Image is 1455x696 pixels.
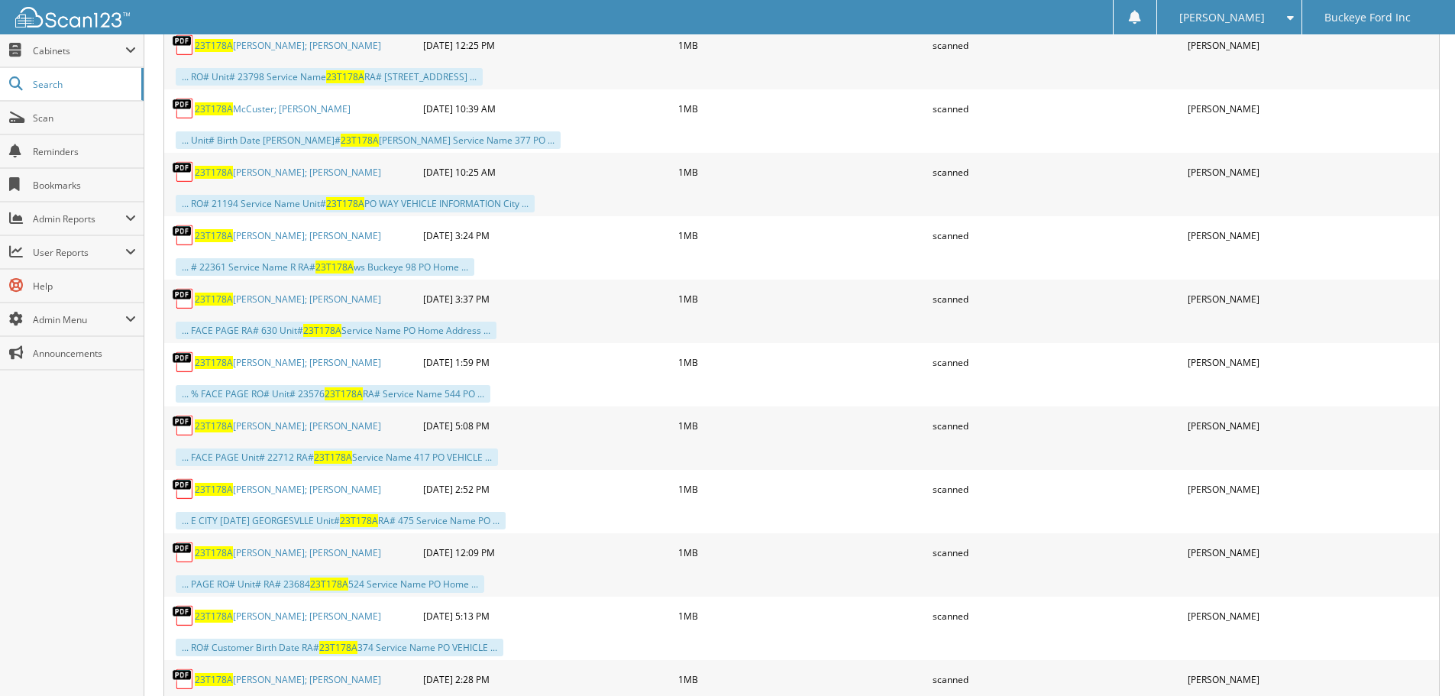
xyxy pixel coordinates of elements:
[195,293,233,306] span: 23T178A
[310,578,348,591] span: 23T178A
[929,93,1184,124] div: scanned
[176,131,561,149] div: ... Unit# Birth Date [PERSON_NAME]# [PERSON_NAME] Service Name 377 PO ...
[195,293,381,306] a: 23T178A[PERSON_NAME]; [PERSON_NAME]
[195,356,381,369] a: 23T178A[PERSON_NAME]; [PERSON_NAME]
[176,68,483,86] div: ... RO# Unit# 23798 Service Name RA# [STREET_ADDRESS] ...
[1184,30,1439,60] div: [PERSON_NAME]
[674,30,930,60] div: 1MB
[1184,474,1439,504] div: [PERSON_NAME]
[176,512,506,529] div: ... E CITY [DATE] GEORGESVLLE Unit# RA# 475 Service Name PO ...
[195,102,233,115] span: 23T178A
[195,610,233,623] span: 23T178A
[1184,601,1439,631] div: [PERSON_NAME]
[176,258,474,276] div: ... # 22361 Service Name R RA# ws Buckeye 98 PO Home ...
[172,541,195,564] img: PDF.png
[419,601,674,631] div: [DATE] 5:13 PM
[195,419,381,432] a: 23T178A[PERSON_NAME]; [PERSON_NAME]
[929,537,1184,568] div: scanned
[33,145,136,158] span: Reminders
[674,537,930,568] div: 1MB
[195,610,381,623] a: 23T178A[PERSON_NAME]; [PERSON_NAME]
[33,313,125,326] span: Admin Menu
[929,410,1184,441] div: scanned
[319,641,357,654] span: 23T178A
[674,93,930,124] div: 1MB
[195,356,233,369] span: 23T178A
[172,668,195,691] img: PDF.png
[172,97,195,120] img: PDF.png
[195,229,233,242] span: 23T178A
[419,93,674,124] div: [DATE] 10:39 AM
[33,246,125,259] span: User Reports
[176,448,498,466] div: ... FACE PAGE Unit# 22712 RA# Service Name 417 PO VEHICLE ...
[15,7,130,28] img: scan123-logo-white.svg
[172,34,195,57] img: PDF.png
[33,112,136,125] span: Scan
[33,212,125,225] span: Admin Reports
[674,347,930,377] div: 1MB
[419,220,674,251] div: [DATE] 3:24 PM
[929,30,1184,60] div: scanned
[172,414,195,437] img: PDF.png
[341,134,379,147] span: 23T178A
[1184,347,1439,377] div: [PERSON_NAME]
[1184,220,1439,251] div: [PERSON_NAME]
[674,157,930,187] div: 1MB
[1184,283,1439,314] div: [PERSON_NAME]
[303,324,341,337] span: 23T178A
[419,283,674,314] div: [DATE] 3:37 PM
[1184,93,1439,124] div: [PERSON_NAME]
[195,166,381,179] a: 23T178A[PERSON_NAME]; [PERSON_NAME]
[419,157,674,187] div: [DATE] 10:25 AM
[195,673,233,686] span: 23T178A
[929,601,1184,631] div: scanned
[674,283,930,314] div: 1MB
[33,347,136,360] span: Announcements
[195,39,233,52] span: 23T178A
[419,410,674,441] div: [DATE] 5:08 PM
[314,451,352,464] span: 23T178A
[195,673,381,686] a: 23T178A[PERSON_NAME]; [PERSON_NAME]
[674,601,930,631] div: 1MB
[195,483,381,496] a: 23T178A[PERSON_NAME]; [PERSON_NAME]
[172,351,195,374] img: PDF.png
[929,283,1184,314] div: scanned
[929,347,1184,377] div: scanned
[1379,623,1455,696] iframe: Chat Widget
[176,639,503,656] div: ... RO# Customer Birth Date RA# 374 Service Name PO VEHICLE ...
[172,160,195,183] img: PDF.png
[1179,13,1265,22] span: [PERSON_NAME]
[419,664,674,694] div: [DATE] 2:28 PM
[419,30,674,60] div: [DATE] 12:25 PM
[195,419,233,432] span: 23T178A
[325,387,363,400] span: 23T178A
[172,287,195,310] img: PDF.png
[195,546,381,559] a: 23T178A[PERSON_NAME]; [PERSON_NAME]
[1184,157,1439,187] div: [PERSON_NAME]
[33,78,134,91] span: Search
[176,195,535,212] div: ... RO# 21194 Service Name Unit# PO WAY VEHICLE INFORMATION City ...
[195,39,381,52] a: 23T178A[PERSON_NAME]; [PERSON_NAME]
[172,604,195,627] img: PDF.png
[176,385,490,403] div: ... % FACE PAGE RO# Unit# 23576 RA# Service Name 544 PO ...
[172,224,195,247] img: PDF.png
[195,483,233,496] span: 23T178A
[33,179,136,192] span: Bookmarks
[326,197,364,210] span: 23T178A
[674,220,930,251] div: 1MB
[315,261,354,274] span: 23T178A
[195,546,233,559] span: 23T178A
[33,280,136,293] span: Help
[929,474,1184,504] div: scanned
[419,474,674,504] div: [DATE] 2:52 PM
[1324,13,1411,22] span: Buckeye Ford Inc
[929,220,1184,251] div: scanned
[929,664,1184,694] div: scanned
[176,575,484,593] div: ... PAGE RO# Unit# RA# 23684 524 Service Name PO Home ...
[195,229,381,242] a: 23T178A[PERSON_NAME]; [PERSON_NAME]
[340,514,378,527] span: 23T178A
[929,157,1184,187] div: scanned
[1184,410,1439,441] div: [PERSON_NAME]
[195,102,351,115] a: 23T178AMcCuster; [PERSON_NAME]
